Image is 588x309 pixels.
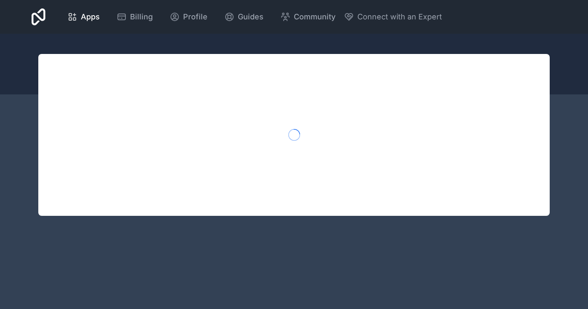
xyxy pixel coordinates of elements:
[344,11,442,23] button: Connect with an Expert
[130,11,153,23] span: Billing
[218,8,270,26] a: Guides
[274,8,342,26] a: Community
[110,8,160,26] a: Billing
[61,8,106,26] a: Apps
[163,8,214,26] a: Profile
[357,11,442,23] span: Connect with an Expert
[238,11,263,23] span: Guides
[81,11,100,23] span: Apps
[294,11,335,23] span: Community
[183,11,208,23] span: Profile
